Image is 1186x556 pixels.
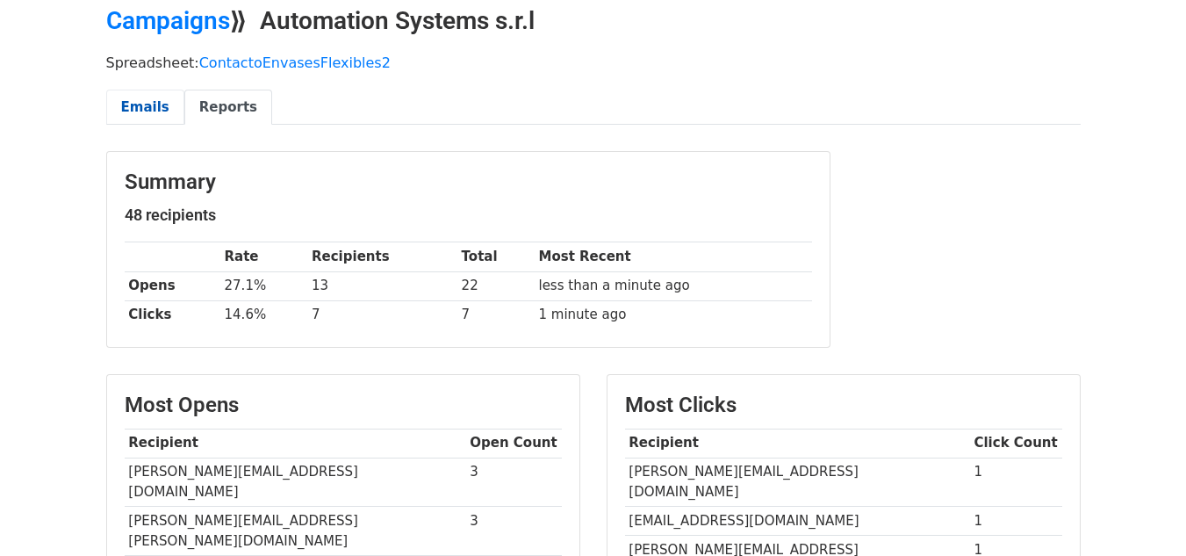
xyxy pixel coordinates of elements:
h3: Summary [125,170,812,195]
h5: 48 recipients [125,206,812,225]
h3: Most Clicks [625,393,1062,418]
th: Most Recent [535,242,812,271]
a: Campaigns [106,6,230,35]
th: Recipient [625,429,970,458]
a: ContactoEnvasesFlexibles2 [199,54,391,71]
td: [PERSON_NAME][EMAIL_ADDRESS][DOMAIN_NAME] [125,458,466,507]
th: Recipient [125,429,466,458]
a: Reports [184,90,272,126]
td: 1 minute ago [535,300,812,329]
p: Spreadsheet: [106,54,1081,72]
th: Opens [125,271,220,300]
th: Rate [220,242,307,271]
iframe: Chat Widget [1098,472,1186,556]
h2: ⟫ Automation Systems s.r.l [106,6,1081,36]
a: Emails [106,90,184,126]
th: Open Count [466,429,562,458]
td: 13 [307,271,457,300]
h3: Most Opens [125,393,562,418]
td: 3 [466,458,562,507]
th: Clicks [125,300,220,329]
td: less than a minute ago [535,271,812,300]
th: Recipients [307,242,457,271]
td: 27.1% [220,271,307,300]
th: Click Count [970,429,1062,458]
td: 7 [307,300,457,329]
div: Widget de chat [1098,472,1186,556]
td: 22 [457,271,535,300]
td: [PERSON_NAME][EMAIL_ADDRESS][DOMAIN_NAME] [625,458,970,507]
td: 1 [970,458,1062,507]
th: Total [457,242,535,271]
td: 1 [970,507,1062,536]
td: 3 [466,507,562,556]
td: [EMAIL_ADDRESS][DOMAIN_NAME] [625,507,970,536]
td: 7 [457,300,535,329]
td: 14.6% [220,300,307,329]
td: [PERSON_NAME][EMAIL_ADDRESS][PERSON_NAME][DOMAIN_NAME] [125,507,466,556]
